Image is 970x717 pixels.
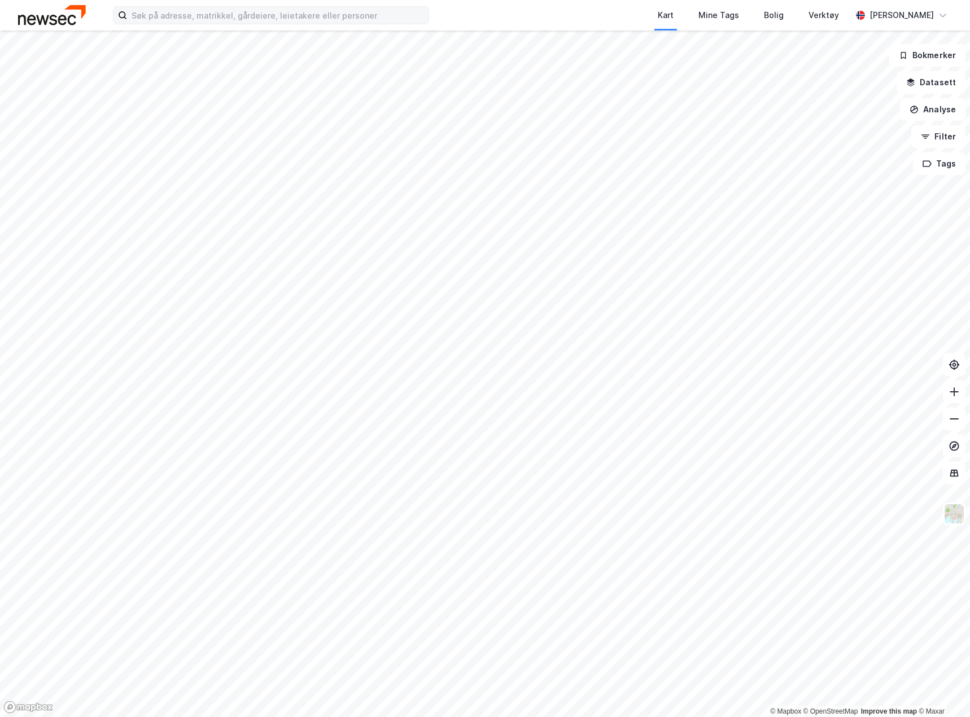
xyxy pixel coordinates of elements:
div: Mine Tags [698,8,739,22]
img: newsec-logo.f6e21ccffca1b3a03d2d.png [18,5,86,25]
div: Verktøy [809,8,839,22]
div: [PERSON_NAME] [869,8,934,22]
div: Kontrollprogram for chat [914,663,970,717]
input: Søk på adresse, matrikkel, gårdeiere, leietakere eller personer [127,7,429,24]
div: Kart [658,8,674,22]
iframe: Chat Widget [914,663,970,717]
div: Bolig [764,8,784,22]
